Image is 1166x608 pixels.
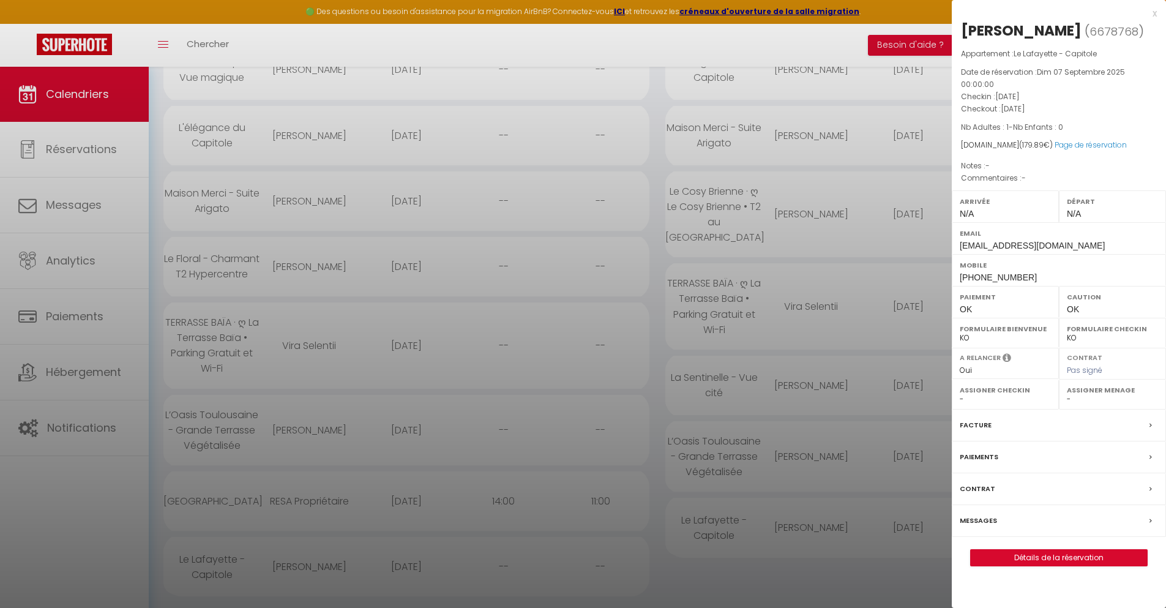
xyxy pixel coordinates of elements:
p: Appartement : [961,48,1157,60]
span: OK [960,304,972,314]
label: Assigner Menage [1067,384,1158,396]
div: [PERSON_NAME] [961,21,1082,40]
span: N/A [1067,209,1081,219]
label: Paiements [960,451,998,464]
span: [DATE] [1001,103,1025,114]
a: Détails de la réservation [971,550,1147,566]
span: Dim 07 Septembre 2025 00:00:00 [961,67,1125,89]
span: - [985,160,990,171]
span: 179.89 [1022,140,1044,150]
label: Caution [1067,291,1158,303]
span: [DATE] [995,91,1020,102]
label: Contrat [960,482,995,495]
button: Détails de la réservation [970,549,1148,566]
label: Assigner Checkin [960,384,1051,396]
span: [PHONE_NUMBER] [960,272,1037,282]
label: A relancer [960,353,1001,363]
label: Email [960,227,1158,239]
label: Mobile [960,259,1158,271]
label: Facture [960,419,992,432]
p: Checkin : [961,91,1157,103]
p: Notes : [961,160,1157,172]
p: Checkout : [961,103,1157,115]
label: Formulaire Bienvenue [960,323,1051,335]
span: N/A [960,209,974,219]
label: Paiement [960,291,1051,303]
i: Sélectionner OUI si vous souhaiter envoyer les séquences de messages post-checkout [1003,353,1011,366]
label: Messages [960,514,997,527]
span: ( €) [1019,140,1053,150]
label: Départ [1067,195,1158,208]
p: Date de réservation : [961,66,1157,91]
span: Nb Adultes : 1 [961,122,1009,132]
p: - [961,121,1157,133]
span: 6678768 [1089,24,1138,39]
p: Commentaires : [961,172,1157,184]
span: Nb Enfants : 0 [1013,122,1063,132]
span: Le Lafayette - Capitole [1014,48,1097,59]
button: Ouvrir le widget de chat LiveChat [10,5,47,42]
div: [DOMAIN_NAME] [961,140,1157,151]
label: Arrivée [960,195,1051,208]
a: Page de réservation [1055,140,1127,150]
span: Pas signé [1067,365,1102,375]
span: [EMAIL_ADDRESS][DOMAIN_NAME] [960,241,1105,250]
span: ( ) [1085,23,1144,40]
label: Formulaire Checkin [1067,323,1158,335]
div: x [952,6,1157,21]
span: - [1022,173,1026,183]
span: OK [1067,304,1079,314]
label: Contrat [1067,353,1102,361]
